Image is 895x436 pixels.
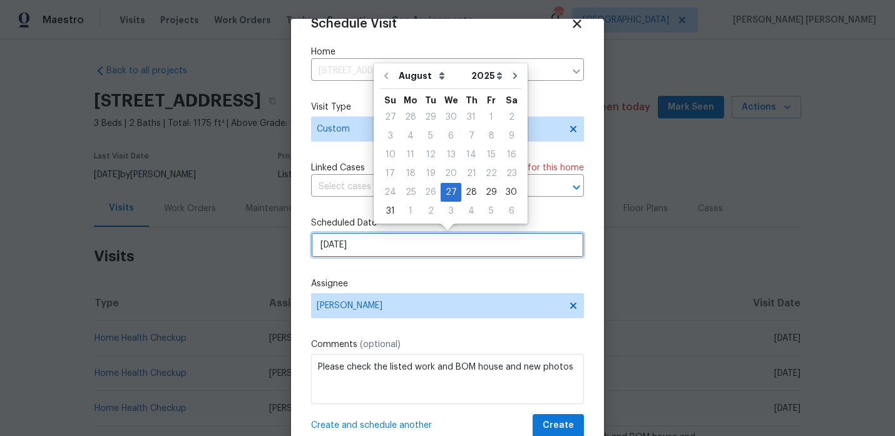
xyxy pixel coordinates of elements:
[501,183,521,202] div: Sat Aug 30 2025
[384,96,396,105] abbr: Sunday
[481,127,501,145] div: 8
[401,145,421,164] div: Mon Aug 11 2025
[481,202,501,221] div: Fri Sep 05 2025
[421,184,441,201] div: 26
[441,183,461,202] div: Wed Aug 27 2025
[487,96,496,105] abbr: Friday
[401,183,421,202] div: Mon Aug 25 2025
[570,17,584,31] span: Close
[501,108,521,126] div: 2
[421,127,441,145] div: Tue Aug 05 2025
[421,145,441,164] div: Tue Aug 12 2025
[481,183,501,202] div: Fri Aug 29 2025
[501,145,521,164] div: Sat Aug 16 2025
[421,108,441,127] div: Tue Jul 29 2025
[311,101,584,113] label: Visit Type
[377,63,396,88] button: Go to previous month
[401,108,421,126] div: 28
[380,145,401,164] div: Sun Aug 10 2025
[404,96,417,105] abbr: Monday
[441,202,461,221] div: Wed Sep 03 2025
[501,184,521,201] div: 30
[317,301,562,311] span: [PERSON_NAME]
[506,63,524,88] button: Go to next month
[461,108,481,126] div: 31
[481,127,501,145] div: Fri Aug 08 2025
[317,123,560,135] span: Custom
[501,146,521,163] div: 16
[461,127,481,145] div: Thu Aug 07 2025
[360,340,401,349] span: (optional)
[396,66,468,85] select: Month
[311,177,549,197] input: Select cases
[401,165,421,182] div: 18
[311,278,584,290] label: Assignee
[441,184,461,201] div: 27
[421,202,441,221] div: Tue Sep 02 2025
[441,146,461,163] div: 13
[311,338,584,351] label: Comments
[461,146,481,163] div: 14
[441,127,461,145] div: 6
[441,165,461,182] div: 20
[380,127,401,145] div: Sun Aug 03 2025
[441,108,461,127] div: Wed Jul 30 2025
[311,162,365,174] span: Linked Cases
[380,108,401,127] div: Sun Jul 27 2025
[501,202,521,221] div: Sat Sep 06 2025
[311,419,432,432] span: Create and schedule another
[461,108,481,127] div: Thu Jul 31 2025
[468,66,506,85] select: Year
[481,108,501,126] div: 1
[421,127,441,145] div: 5
[481,146,501,163] div: 15
[543,418,574,433] span: Create
[421,202,441,220] div: 2
[481,108,501,127] div: Fri Aug 01 2025
[421,108,441,126] div: 29
[481,164,501,183] div: Fri Aug 22 2025
[461,145,481,164] div: Thu Aug 14 2025
[461,164,481,183] div: Thu Aug 21 2025
[441,164,461,183] div: Wed Aug 20 2025
[380,202,401,220] div: 31
[481,145,501,164] div: Fri Aug 15 2025
[380,202,401,221] div: Sun Aug 31 2025
[380,184,401,201] div: 24
[401,146,421,163] div: 11
[501,164,521,183] div: Sat Aug 23 2025
[401,164,421,183] div: Mon Aug 18 2025
[461,184,481,201] div: 28
[506,96,518,105] abbr: Saturday
[501,127,521,145] div: Sat Aug 09 2025
[568,179,585,196] button: Open
[501,108,521,127] div: Sat Aug 02 2025
[311,354,584,404] textarea: Please check the listed work and BOM house and new photos
[421,165,441,182] div: 19
[441,127,461,145] div: Wed Aug 06 2025
[380,146,401,163] div: 10
[461,127,481,145] div: 7
[401,127,421,145] div: Mon Aug 04 2025
[401,184,421,201] div: 25
[501,202,521,220] div: 6
[481,184,501,201] div: 29
[380,108,401,126] div: 27
[401,202,421,220] div: 1
[421,183,441,202] div: Tue Aug 26 2025
[311,61,565,81] input: Enter in an address
[401,127,421,145] div: 4
[311,46,584,58] label: Home
[401,202,421,221] div: Mon Sep 01 2025
[501,165,521,182] div: 23
[421,164,441,183] div: Tue Aug 19 2025
[444,96,458,105] abbr: Wednesday
[481,202,501,220] div: 5
[466,96,478,105] abbr: Thursday
[461,202,481,221] div: Thu Sep 04 2025
[380,183,401,202] div: Sun Aug 24 2025
[461,202,481,220] div: 4
[425,96,436,105] abbr: Tuesday
[441,145,461,164] div: Wed Aug 13 2025
[311,232,584,257] input: M/D/YYYY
